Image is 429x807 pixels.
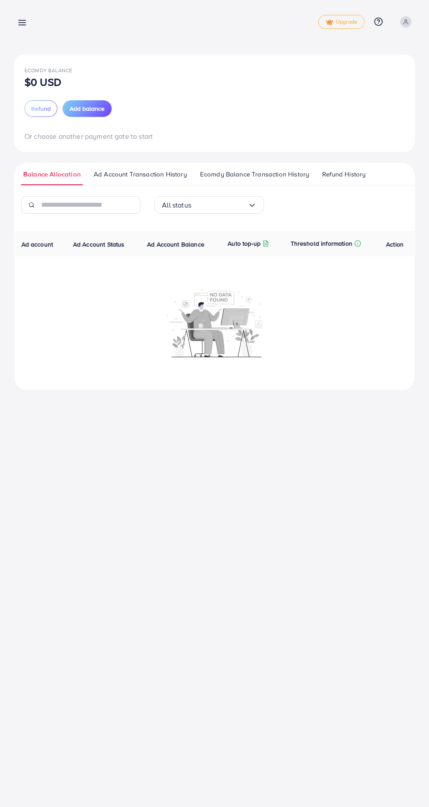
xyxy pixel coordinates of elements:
[167,289,262,357] img: No account
[200,169,309,179] span: Ecomdy Balance Transaction History
[228,238,260,249] p: Auto top-up
[25,131,404,141] p: Or choose another payment gate to start
[291,238,352,249] p: Threshold information
[322,169,366,179] span: Refund History
[25,100,57,117] button: Refund
[70,104,105,113] span: Add balance
[31,104,51,113] span: Refund
[326,19,357,25] span: Upgrade
[318,15,365,29] a: tickUpgrade
[147,240,204,249] span: Ad Account Balance
[73,240,125,249] span: Ad Account Status
[21,240,53,249] span: Ad account
[191,198,248,212] input: Search for option
[326,19,333,25] img: tick
[23,169,81,179] span: Balance Allocation
[386,240,404,249] span: Action
[25,77,61,87] p: $0 USD
[25,67,72,74] span: Ecomdy Balance
[63,100,112,117] button: Add balance
[162,198,191,212] span: All status
[94,169,187,179] span: Ad Account Transaction History
[155,196,264,214] div: Search for option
